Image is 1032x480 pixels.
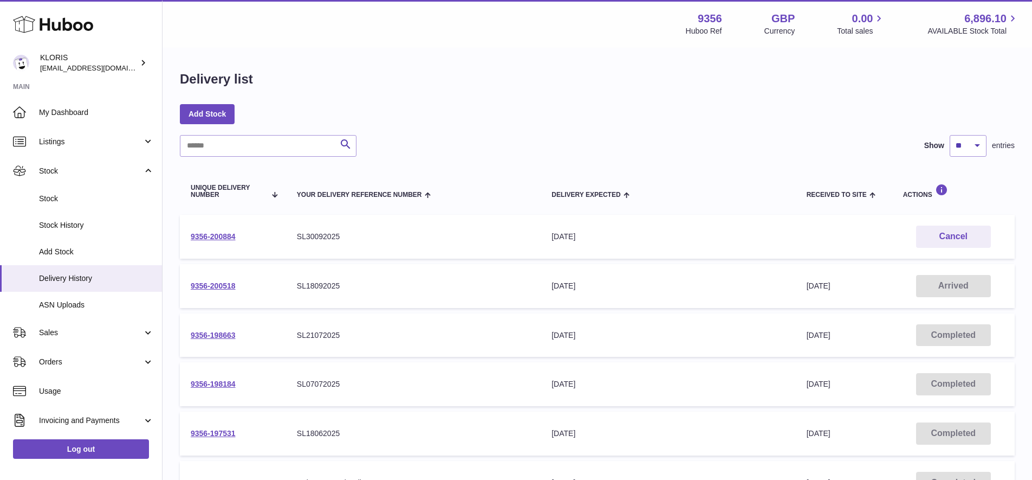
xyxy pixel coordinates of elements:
div: [DATE] [551,379,784,389]
a: 9356-198184 [191,380,236,388]
div: SL18092025 [297,281,530,291]
span: [DATE] [807,380,830,388]
a: 9356-200518 [191,281,236,290]
span: Add Stock [39,247,154,257]
span: Unique Delivery Number [191,184,265,199]
div: SL30092025 [297,232,530,242]
div: [DATE] [551,232,784,242]
span: Sales [39,328,142,338]
div: Huboo Ref [686,26,722,36]
span: Your Delivery Reference Number [297,191,422,199]
div: Currency [764,26,795,36]
div: SL18062025 [297,428,530,439]
span: Total sales [837,26,885,36]
span: Usage [39,386,154,396]
a: 0.00 Total sales [837,11,885,36]
span: Invoicing and Payments [39,415,142,426]
span: entries [992,140,1015,151]
div: SL07072025 [297,379,530,389]
a: 6,896.10 AVAILABLE Stock Total [927,11,1019,36]
div: [DATE] [551,330,784,341]
div: [DATE] [551,428,784,439]
a: 9356-198663 [191,331,236,340]
button: Cancel [916,226,991,248]
a: Add Stock [180,104,235,124]
span: My Dashboard [39,107,154,118]
h1: Delivery list [180,71,253,88]
span: Received to Site [807,191,867,199]
span: [DATE] [807,281,830,290]
span: Delivery History [39,273,154,284]
div: [DATE] [551,281,784,291]
div: KLORIS [40,53,138,73]
span: Orders [39,357,142,367]
span: Delivery Expected [551,191,620,199]
span: [EMAIL_ADDRESS][DOMAIN_NAME] [40,63,159,72]
div: Actions [903,184,1004,199]
img: huboo@kloriscbd.com [13,55,29,71]
span: [DATE] [807,429,830,438]
strong: 9356 [698,11,722,26]
span: Stock [39,194,154,204]
div: SL21072025 [297,330,530,341]
strong: GBP [771,11,795,26]
label: Show [924,140,944,151]
span: 0.00 [852,11,873,26]
span: Stock History [39,220,154,231]
span: [DATE] [807,331,830,340]
a: Log out [13,439,149,459]
a: 9356-197531 [191,429,236,438]
span: 6,896.10 [964,11,1007,26]
span: ASN Uploads [39,300,154,310]
a: 9356-200884 [191,232,236,241]
span: AVAILABLE Stock Total [927,26,1019,36]
span: Stock [39,166,142,176]
span: Listings [39,137,142,147]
